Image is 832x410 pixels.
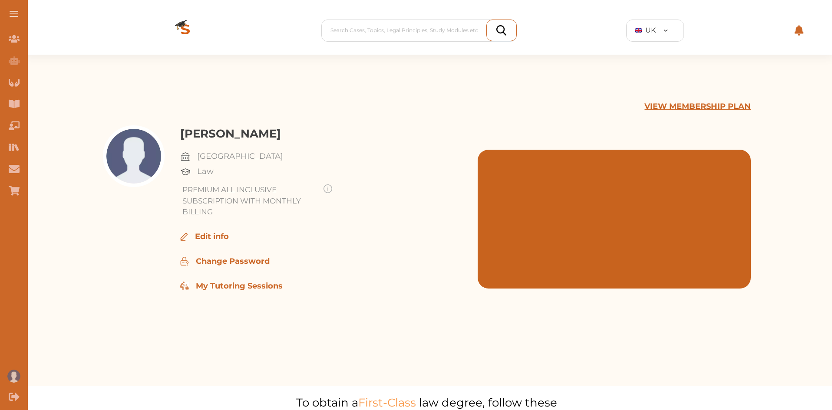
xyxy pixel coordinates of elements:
[7,370,20,383] img: User profile
[664,30,668,32] img: arrow-down
[180,231,419,243] div: Edit info
[469,158,742,297] iframe: YouTube video player
[358,396,416,410] span: First-Class
[180,233,188,241] img: Pen
[196,280,283,292] p: My Tutoring Sessions
[496,25,506,36] img: search_icon
[180,282,189,290] img: My tutoring sessions icon
[180,125,419,142] h3: [PERSON_NAME]
[324,184,332,193] img: info-img
[182,184,317,218] p: PREMIUM ALL INCLUSIVE SUBSCRIPTION WITH MONTHLY BILLING
[645,25,656,36] span: UK
[644,101,751,112] p: VIEW MEMBERSHIP PLAN
[196,256,270,267] p: Change Password
[180,256,419,267] div: Change Password
[197,151,283,162] p: [GEOGRAPHIC_DATA]
[106,129,161,184] img: Profile
[180,257,189,266] img: Edit icon
[180,151,191,162] img: Uni
[180,280,419,292] div: Go to My Tutoring Sessions
[197,166,214,177] p: Law
[635,28,642,33] img: GB Flag
[151,6,220,55] img: Logo
[180,167,191,177] img: Uni-cap
[195,231,229,243] p: Edit info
